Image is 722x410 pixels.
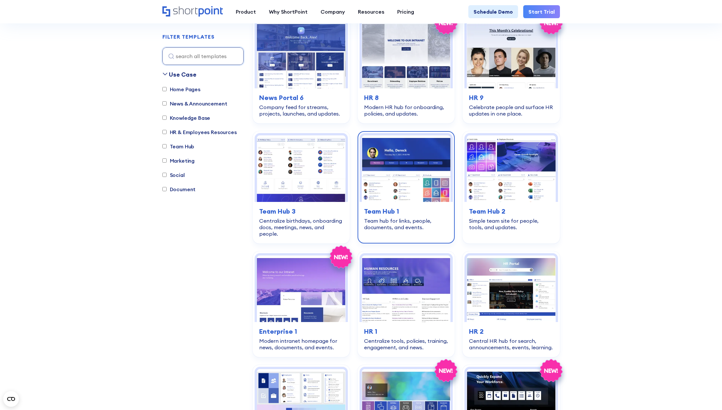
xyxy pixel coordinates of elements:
[469,217,553,230] div: Simple team site for people, tools, and updates.
[257,255,346,322] img: Enterprise 1 – SharePoint Homepage Design: Modern intranet homepage for news, documents, and events.
[362,135,450,202] img: Team Hub 1 – SharePoint Online Modern Team Site Template: Team hub for links, people, documents, ...
[321,8,345,16] div: Company
[358,251,455,357] a: HR 1 – Human Resources Template: Centralize tools, policies, training, engagement, and news.HR 1C...
[259,206,343,216] h3: Team Hub 3
[364,206,448,216] h3: Team Hub 1
[162,157,195,165] label: Marketing
[259,338,343,351] div: Modern intranet homepage for news, documents, and events.
[362,255,450,322] img: HR 1 – Human Resources Template: Centralize tools, policies, training, engagement, and news.
[169,70,196,79] div: Use Case
[469,93,553,103] h3: HR 9
[162,128,237,136] label: HR & Employees Resources
[462,131,560,243] a: Team Hub 2 – SharePoint Template Team Site: Simple team site for people, tools, and updates.Team ...
[462,17,560,123] a: HR 9 – HR Template: Celebrate people and surface HR updates in one place.HR 9Celebrate people and...
[162,173,167,177] input: Social
[467,21,555,88] img: HR 9 – HR Template: Celebrate people and surface HR updates in one place.
[162,130,167,134] input: HR & Employees Resources
[314,5,351,18] a: Company
[364,327,448,336] h3: HR 1
[358,17,455,123] a: HR 8 – SharePoint HR Template: Modern HR hub for onboarding, policies, and updates.HR 8Modern HR ...
[467,135,555,202] img: Team Hub 2 – SharePoint Template Team Site: Simple team site for people, tools, and updates.
[364,217,448,230] div: Team hub for links, people, documents, and events.
[259,93,343,103] h3: News Portal 6
[469,327,553,336] h3: HR 2
[162,187,167,192] input: Document
[397,8,414,16] div: Pricing
[351,5,391,18] a: Resources
[257,135,346,202] img: Team Hub 3 – SharePoint Team Site Template: Centralize birthdays, onboarding docs, meetings, news...
[257,21,346,88] img: News Portal 6 – Sharepoint Company Feed: Company feed for streams, projects, launches, and updates.
[259,217,343,237] div: Centralize birthdays, onboarding docs, meetings, news, and people.
[523,5,560,18] a: Start Trial
[162,159,167,163] input: Marketing
[253,17,350,123] a: News Portal 6 – Sharepoint Company Feed: Company feed for streams, projects, launches, and update...
[229,5,262,18] a: Product
[362,21,450,88] img: HR 8 – SharePoint HR Template: Modern HR hub for onboarding, policies, and updates.
[162,143,195,150] label: Team Hub
[364,93,448,103] h3: HR 8
[162,34,215,40] div: FILTER TEMPLATES
[358,131,455,243] a: Team Hub 1 – SharePoint Online Modern Team Site Template: Team hub for links, people, documents, ...
[391,5,421,18] a: Pricing
[162,185,196,193] label: Document
[690,379,722,410] iframe: Chat Widget
[462,251,560,357] a: HR 2 - HR Intranet Portal: Central HR hub for search, announcements, events, learning.HR 2Central...
[469,338,553,351] div: Central HR hub for search, announcements, events, learning.
[162,171,185,179] label: Social
[236,8,256,16] div: Product
[262,5,314,18] a: Why ShortPoint
[358,8,384,16] div: Resources
[162,6,223,17] a: Home
[162,100,227,107] label: News & Announcement
[468,5,518,18] a: Schedule Demo
[3,391,19,407] button: Open CMP widget
[259,327,343,336] h3: Enterprise 1
[469,104,553,117] div: Celebrate people and surface HR updates in one place.
[253,251,350,357] a: Enterprise 1 – SharePoint Homepage Design: Modern intranet homepage for news, documents, and even...
[162,87,167,92] input: Home Pages
[162,144,167,149] input: Team Hub
[162,85,200,93] label: Home Pages
[259,104,343,117] div: Company feed for streams, projects, launches, and updates.
[162,116,167,120] input: Knowledge Base
[162,102,167,106] input: News & Announcement
[253,131,350,243] a: Team Hub 3 – SharePoint Team Site Template: Centralize birthdays, onboarding docs, meetings, news...
[162,114,210,122] label: Knowledge Base
[364,104,448,117] div: Modern HR hub for onboarding, policies, and updates.
[364,338,448,351] div: Centralize tools, policies, training, engagement, and news.
[469,206,553,216] h3: Team Hub 2
[269,8,308,16] div: Why ShortPoint
[162,47,244,65] input: search all templates
[467,255,555,322] img: HR 2 - HR Intranet Portal: Central HR hub for search, announcements, events, learning.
